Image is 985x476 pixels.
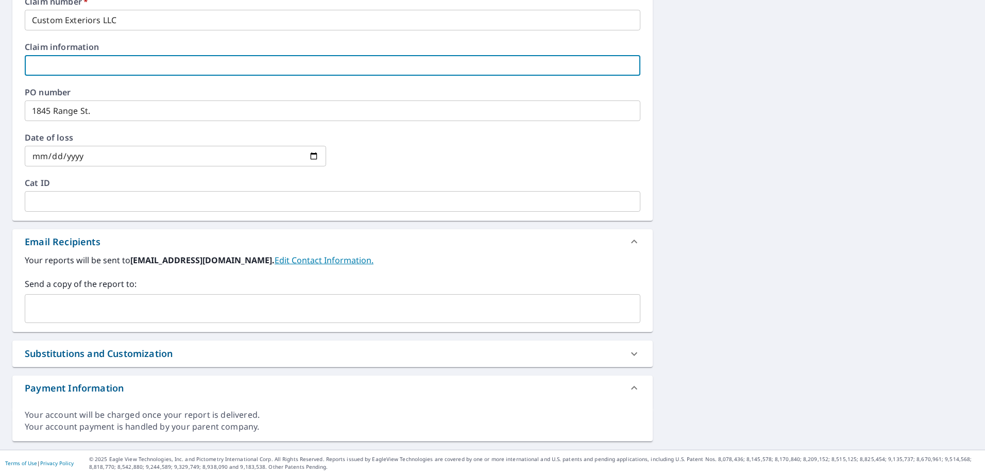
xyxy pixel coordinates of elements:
div: Substitutions and Customization [25,347,173,361]
a: EditContactInfo [275,254,373,266]
b: [EMAIL_ADDRESS][DOMAIN_NAME]. [130,254,275,266]
div: Substitutions and Customization [12,341,653,367]
a: Terms of Use [5,460,37,467]
div: Email Recipients [25,235,100,249]
div: Email Recipients [12,229,653,254]
div: Payment Information [12,376,653,400]
div: Your account will be charged once your report is delivered. [25,409,640,421]
label: Cat ID [25,179,640,187]
a: Privacy Policy [40,460,74,467]
p: | [5,460,74,466]
label: PO number [25,88,640,96]
label: Your reports will be sent to [25,254,640,266]
div: Your account payment is handled by your parent company. [25,421,640,433]
label: Send a copy of the report to: [25,278,640,290]
label: Claim information [25,43,640,51]
p: © 2025 Eagle View Technologies, Inc. and Pictometry International Corp. All Rights Reserved. Repo... [89,455,980,471]
label: Date of loss [25,133,326,142]
div: Payment Information [25,381,124,395]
